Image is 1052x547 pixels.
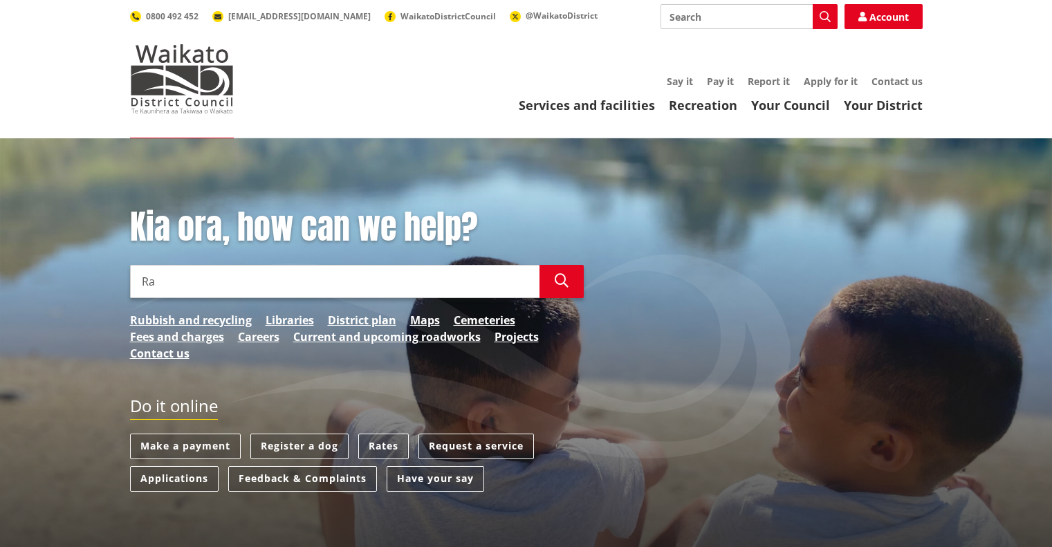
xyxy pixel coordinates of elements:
a: Fees and charges [130,328,224,345]
a: 0800 492 452 [130,10,199,22]
a: Your District [844,97,923,113]
a: Projects [495,328,539,345]
a: District plan [328,312,396,328]
a: Apply for it [804,75,858,88]
input: Search input [130,265,539,298]
span: 0800 492 452 [146,10,199,22]
a: Careers [238,328,279,345]
a: Rubbish and recycling [130,312,252,328]
a: Register a dog [250,434,349,459]
h1: Kia ora, how can we help? [130,207,584,248]
a: Say it [667,75,693,88]
a: Libraries [266,312,314,328]
a: @WaikatoDistrict [510,10,598,21]
a: Contact us [130,345,190,362]
a: Make a payment [130,434,241,459]
a: Applications [130,466,219,492]
a: Rates [358,434,409,459]
a: Maps [410,312,440,328]
span: WaikatoDistrictCouncil [400,10,496,22]
span: [EMAIL_ADDRESS][DOMAIN_NAME] [228,10,371,22]
a: Recreation [669,97,737,113]
a: Have your say [387,466,484,492]
a: Current and upcoming roadworks [293,328,481,345]
a: Request a service [418,434,534,459]
a: WaikatoDistrictCouncil [385,10,496,22]
a: [EMAIL_ADDRESS][DOMAIN_NAME] [212,10,371,22]
a: Contact us [871,75,923,88]
input: Search input [661,4,838,29]
a: Services and facilities [519,97,655,113]
a: Cemeteries [454,312,515,328]
a: Your Council [751,97,830,113]
span: @WaikatoDistrict [526,10,598,21]
img: Waikato District Council - Te Kaunihera aa Takiwaa o Waikato [130,44,234,113]
h2: Do it online [130,396,218,420]
a: Report it [748,75,790,88]
a: Account [845,4,923,29]
a: Pay it [707,75,734,88]
a: Feedback & Complaints [228,466,377,492]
